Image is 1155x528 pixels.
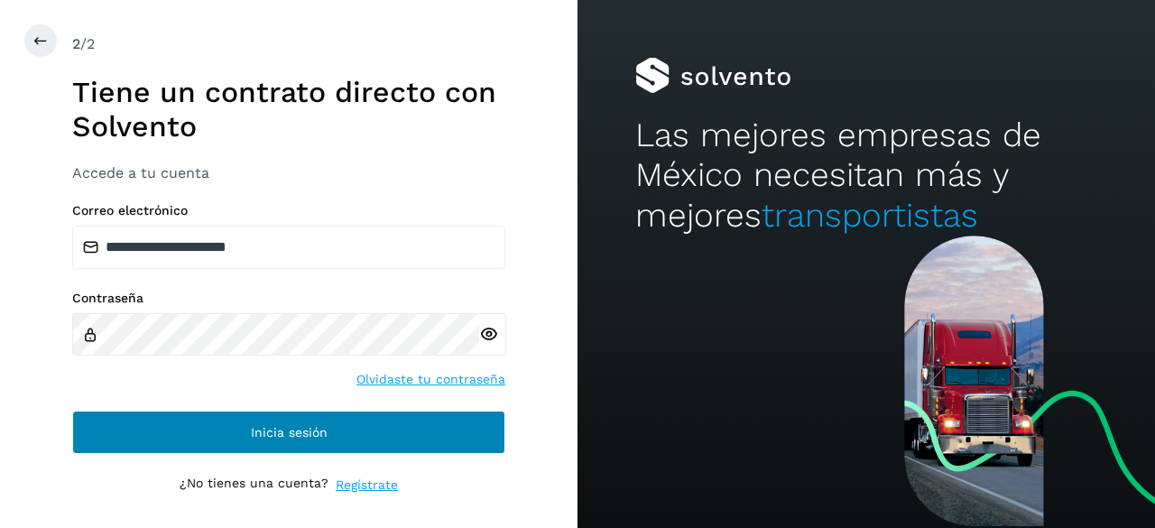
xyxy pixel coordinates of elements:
h2: Las mejores empresas de México necesitan más y mejores [635,116,1097,236]
span: transportistas [762,196,978,235]
a: Olvidaste tu contraseña [356,370,505,389]
label: Correo electrónico [72,203,505,218]
span: Inicia sesión [251,426,328,439]
h3: Accede a tu cuenta [72,164,505,181]
h1: Tiene un contrato directo con Solvento [72,75,505,144]
p: ¿No tienes una cuenta? [180,476,328,495]
a: Regístrate [336,476,398,495]
label: Contraseña [72,291,505,306]
button: Inicia sesión [72,411,505,454]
